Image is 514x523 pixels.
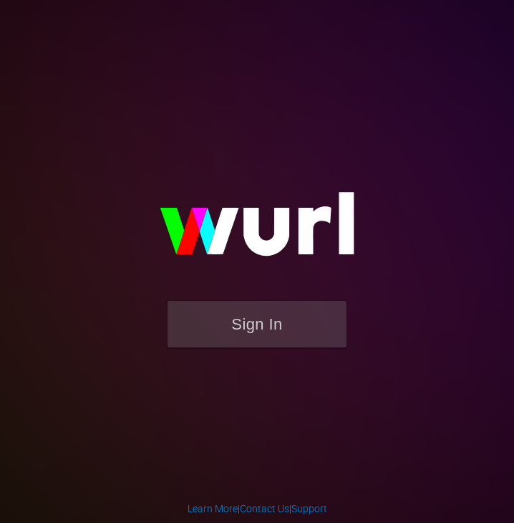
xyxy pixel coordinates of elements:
a: Contact Us [240,503,289,514]
a: Support [291,503,327,514]
img: wurl-logo-on-black-223613ac3d8ba8fe6dc639794a292ebdb59501304c7dfd60c99c58986ef67473.svg [114,161,400,300]
div: | | [188,502,327,516]
button: Sign In [168,301,346,347]
a: Learn More [188,503,238,514]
